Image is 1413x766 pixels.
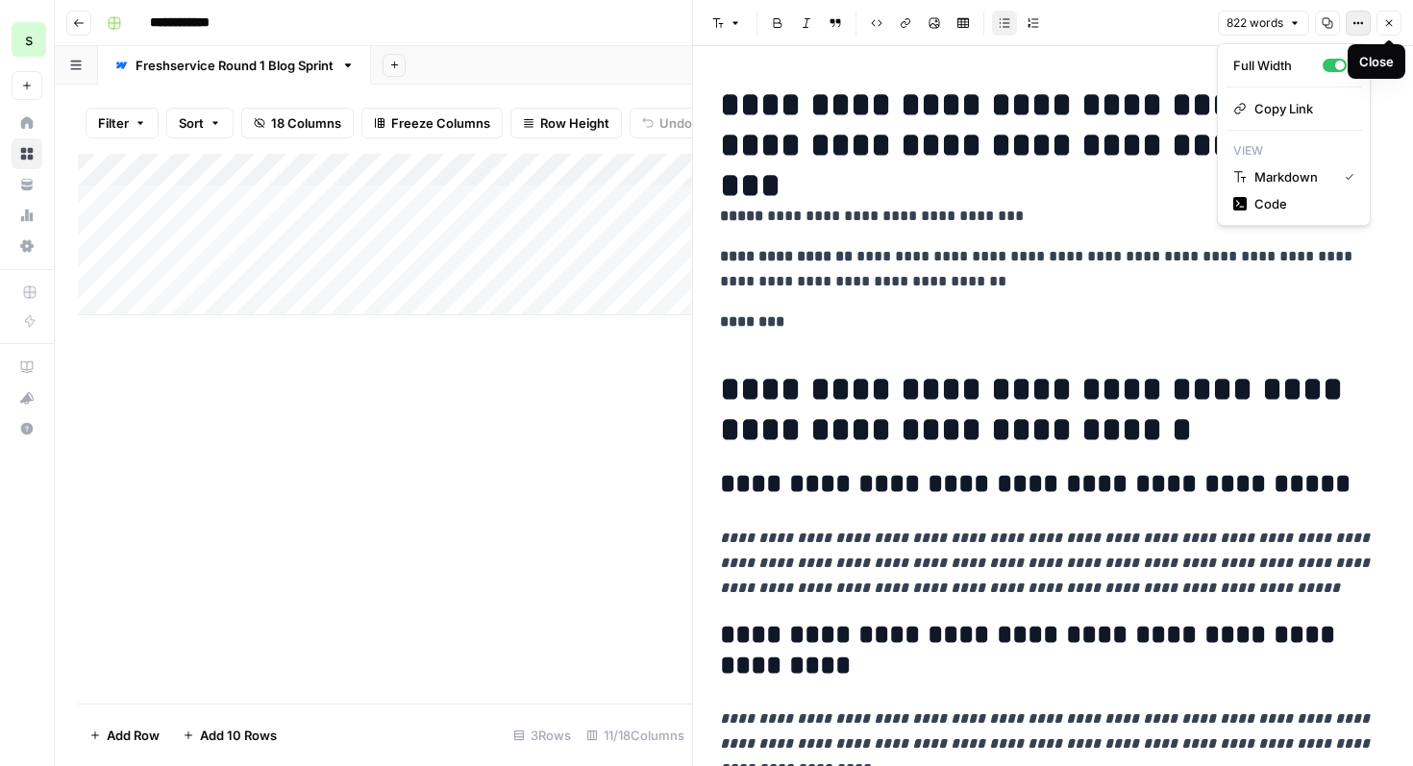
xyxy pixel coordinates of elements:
span: Copy Link [1254,99,1347,118]
span: Add 10 Rows [200,726,277,745]
a: Usage [12,200,42,231]
a: Freshservice Round 1 Blog Sprint [98,46,371,85]
button: Filter [86,108,159,138]
span: Sort [179,113,204,133]
span: 822 words [1227,14,1283,32]
a: Home [12,108,42,138]
button: 18 Columns [241,108,354,138]
a: AirOps Academy [12,352,42,383]
button: Add Row [78,720,171,751]
button: Sort [166,108,234,138]
span: s [25,28,33,51]
a: Settings [12,231,42,261]
div: Full Width [1233,56,1323,75]
span: Markdown [1254,167,1329,186]
button: Workspace: saasgenie [12,15,42,63]
div: Freshservice Round 1 Blog Sprint [136,56,334,75]
button: Freeze Columns [361,108,503,138]
div: Close [1359,52,1394,71]
span: Code [1254,194,1347,213]
span: Add Row [107,726,160,745]
button: What's new? [12,383,42,413]
button: Add 10 Rows [171,720,288,751]
span: 18 Columns [271,113,341,133]
button: Undo [630,108,705,138]
span: Filter [98,113,129,133]
div: 11/18 Columns [579,720,692,751]
div: 3 Rows [506,720,579,751]
button: Help + Support [12,413,42,444]
span: Undo [659,113,692,133]
button: 822 words [1218,11,1309,36]
span: Row Height [540,113,609,133]
div: What's new? [12,383,41,412]
span: Freeze Columns [391,113,490,133]
button: Row Height [510,108,622,138]
a: Browse [12,138,42,169]
a: Your Data [12,169,42,200]
p: View [1226,138,1362,163]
